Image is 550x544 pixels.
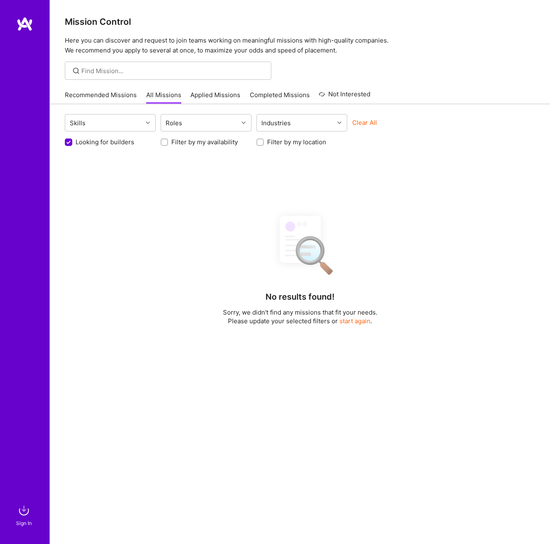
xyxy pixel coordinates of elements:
button: start again [339,317,370,325]
img: logo [17,17,33,31]
p: Please update your selected filters or . [223,317,377,325]
p: Sorry, we didn't find any missions that fit your needs. [223,308,377,317]
label: Filter by my location [267,138,326,146]
h3: Mission Control [65,17,535,27]
img: No Results [265,208,335,281]
i: icon Chevron [337,121,341,125]
a: All Missions [146,91,181,104]
a: sign inSign In [17,502,32,527]
h4: No results found! [266,292,334,302]
div: Sign In [16,519,32,527]
div: Roles [164,117,184,129]
i: icon SearchGrey [71,66,81,76]
a: Not Interested [319,89,370,104]
div: Industries [259,117,293,129]
button: Clear All [352,118,377,127]
div: Skills [68,117,88,129]
a: Applied Missions [190,91,240,104]
p: Here you can discover and request to join teams working on meaningful missions with high-quality ... [65,36,535,55]
i: icon Chevron [146,121,150,125]
label: Looking for builders [76,138,134,146]
i: icon Chevron [242,121,246,125]
label: Filter by my availability [171,138,238,146]
input: Find Mission... [81,67,265,75]
a: Recommended Missions [65,91,137,104]
a: Completed Missions [250,91,310,104]
img: sign in [16,502,32,519]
